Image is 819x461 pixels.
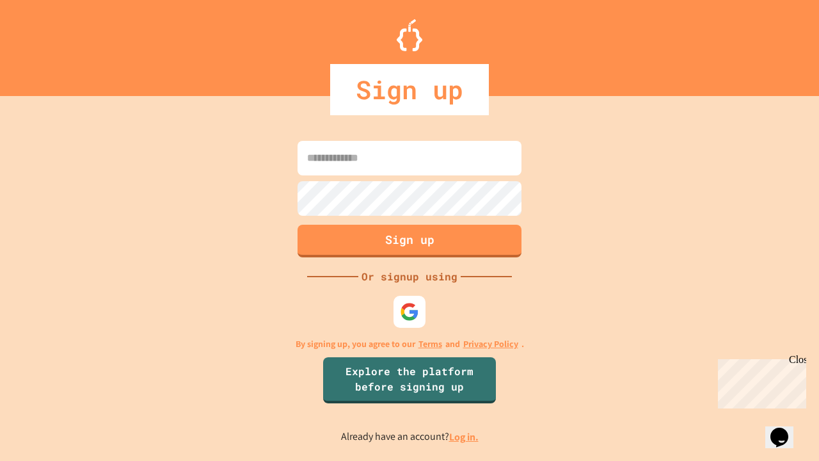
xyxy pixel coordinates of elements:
[713,354,806,408] iframe: chat widget
[330,64,489,115] div: Sign up
[323,357,496,403] a: Explore the platform before signing up
[341,429,479,445] p: Already have an account?
[296,337,524,351] p: By signing up, you agree to our and .
[449,430,479,444] a: Log in.
[298,225,521,257] button: Sign up
[765,410,806,448] iframe: chat widget
[397,19,422,51] img: Logo.svg
[400,302,419,321] img: google-icon.svg
[358,269,461,284] div: Or signup using
[463,337,518,351] a: Privacy Policy
[5,5,88,81] div: Chat with us now!Close
[418,337,442,351] a: Terms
